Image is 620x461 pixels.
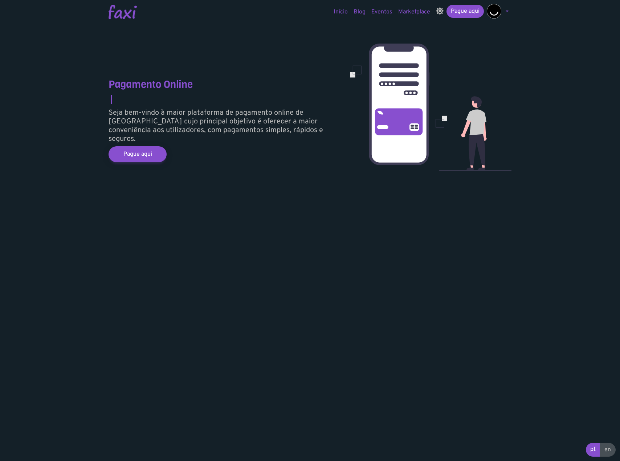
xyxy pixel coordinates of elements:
[600,443,616,457] a: en
[446,5,484,18] a: Pague aqui
[109,109,339,143] h5: Seja bem-vindo à maior plataforma de pagamento online de [GEOGRAPHIC_DATA] cujo principal objetiv...
[109,78,339,91] h3: Pagamento Online
[331,5,351,19] a: Início
[351,5,368,19] a: Blog
[109,146,167,162] a: Pague aqui
[109,5,137,19] img: Logotipo Faxi Online
[586,443,600,457] a: pt
[368,5,395,19] a: Eventos
[395,5,433,19] a: Marketplace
